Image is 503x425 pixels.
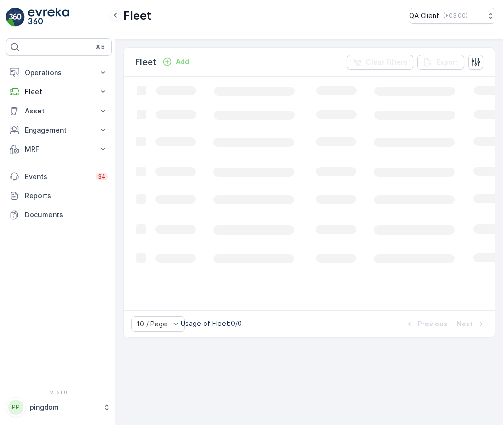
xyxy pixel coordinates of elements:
[418,319,447,329] p: Previous
[176,57,189,67] p: Add
[135,56,157,69] p: Fleet
[25,106,92,116] p: Asset
[457,319,473,329] p: Next
[6,397,112,417] button: PPpingdom
[25,87,92,97] p: Fleet
[436,57,458,67] p: Export
[8,400,23,415] div: PP
[6,140,112,159] button: MRF
[366,57,408,67] p: Clear Filters
[95,43,105,51] p: ⌘B
[409,11,439,21] p: QA Client
[456,318,487,330] button: Next
[6,390,112,395] span: v 1.51.0
[6,8,25,27] img: logo
[443,12,468,20] p: ( +03:00 )
[6,63,112,82] button: Operations
[25,125,92,135] p: Engagement
[25,191,108,201] p: Reports
[6,186,112,205] a: Reports
[98,173,106,180] p: 34
[181,319,242,328] p: Usage of Fleet : 0/0
[409,8,495,24] button: QA Client(+03:00)
[123,8,151,23] p: Fleet
[403,318,448,330] button: Previous
[347,55,413,70] button: Clear Filters
[28,8,69,27] img: logo_light-DOdMpM7g.png
[25,210,108,220] p: Documents
[25,145,92,154] p: MRF
[6,167,112,186] a: Events34
[30,403,98,412] p: pingdom
[25,68,92,78] p: Operations
[6,101,112,121] button: Asset
[25,172,90,181] p: Events
[6,82,112,101] button: Fleet
[6,121,112,140] button: Engagement
[6,205,112,224] a: Documents
[417,55,464,70] button: Export
[159,56,193,67] button: Add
